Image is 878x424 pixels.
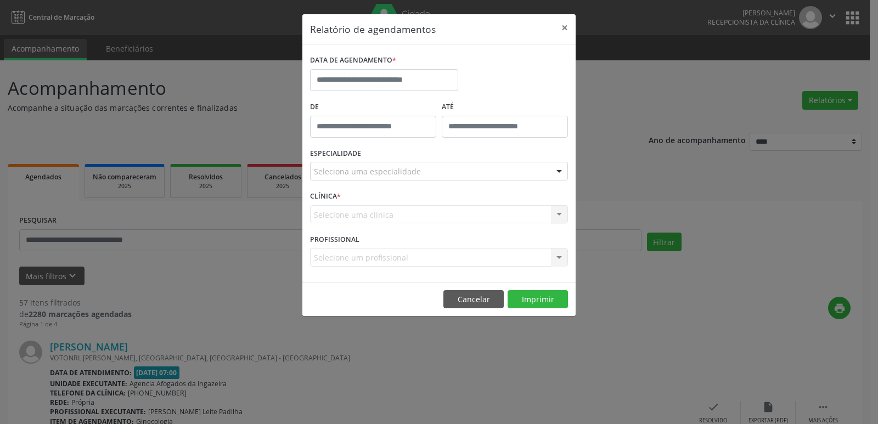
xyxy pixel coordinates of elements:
[310,188,341,205] label: CLÍNICA
[310,99,436,116] label: De
[314,166,421,177] span: Seleciona uma especialidade
[443,290,504,309] button: Cancelar
[554,14,576,41] button: Close
[508,290,568,309] button: Imprimir
[310,52,396,69] label: DATA DE AGENDAMENTO
[442,99,568,116] label: ATÉ
[310,231,359,248] label: PROFISSIONAL
[310,145,361,162] label: ESPECIALIDADE
[310,22,436,36] h5: Relatório de agendamentos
